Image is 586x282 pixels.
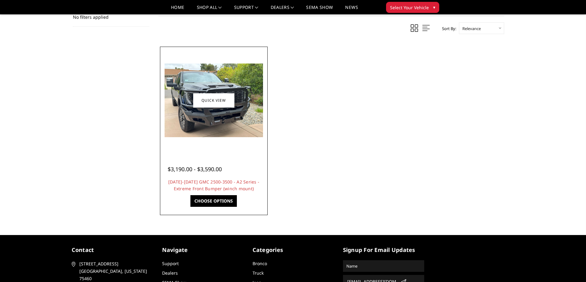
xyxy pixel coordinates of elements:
[344,261,423,271] input: Name
[162,261,179,266] a: Support
[386,2,439,13] button: Select Your Vehicle
[345,5,358,14] a: News
[390,4,429,11] span: Select Your Vehicle
[439,24,456,33] label: Sort By:
[253,261,267,266] a: Bronco
[234,5,258,14] a: Support
[190,195,237,207] a: Choose Options
[306,5,333,14] a: SEMA Show
[161,48,266,153] a: 2024-2025 GMC 2500-3500 - A2 Series - Extreme Front Bumper (winch mount) 2024-2025 GMC 2500-3500 ...
[72,246,153,254] h5: contact
[433,4,435,10] span: ▾
[162,246,243,254] h5: Navigate
[73,2,149,27] div: No filters applied
[253,246,334,254] h5: Categories
[171,5,184,14] a: Home
[162,270,178,276] a: Dealers
[165,64,263,137] img: 2024-2025 GMC 2500-3500 - A2 Series - Extreme Front Bumper (winch mount)
[555,253,586,282] iframe: Chat Widget
[343,246,424,254] h5: signup for email updates
[168,179,259,191] a: [DATE]-[DATE] GMC 2500-3500 - A2 Series - Extreme Front Bumper (winch mount)
[193,93,234,107] a: Quick view
[197,5,222,14] a: shop all
[168,165,222,173] span: $3,190.00 - $3,590.00
[271,5,294,14] a: Dealers
[253,270,264,276] a: Truck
